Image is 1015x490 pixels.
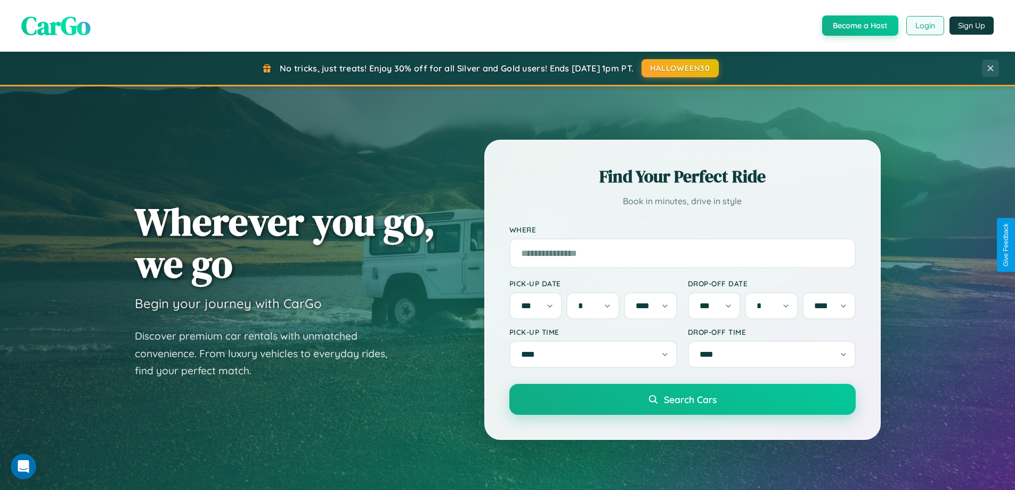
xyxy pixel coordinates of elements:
[135,295,322,311] h3: Begin your journey with CarGo
[688,327,856,336] label: Drop-off Time
[509,384,856,415] button: Search Cars
[664,393,717,405] span: Search Cars
[906,16,944,35] button: Login
[509,225,856,234] label: Where
[280,63,634,74] span: No tricks, just treats! Enjoy 30% off for all Silver and Gold users! Ends [DATE] 1pm PT.
[642,59,719,77] button: HALLOWEEN30
[509,165,856,188] h2: Find Your Perfect Ride
[688,279,856,288] label: Drop-off Date
[509,194,856,209] p: Book in minutes, drive in style
[509,279,677,288] label: Pick-up Date
[11,454,36,479] iframe: Intercom live chat
[822,15,898,36] button: Become a Host
[1002,223,1010,267] div: Give Feedback
[509,327,677,336] label: Pick-up Time
[21,8,91,43] span: CarGo
[135,200,435,285] h1: Wherever you go, we go
[135,327,401,380] p: Discover premium car rentals with unmatched convenience. From luxury vehicles to everyday rides, ...
[949,17,994,35] button: Sign Up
